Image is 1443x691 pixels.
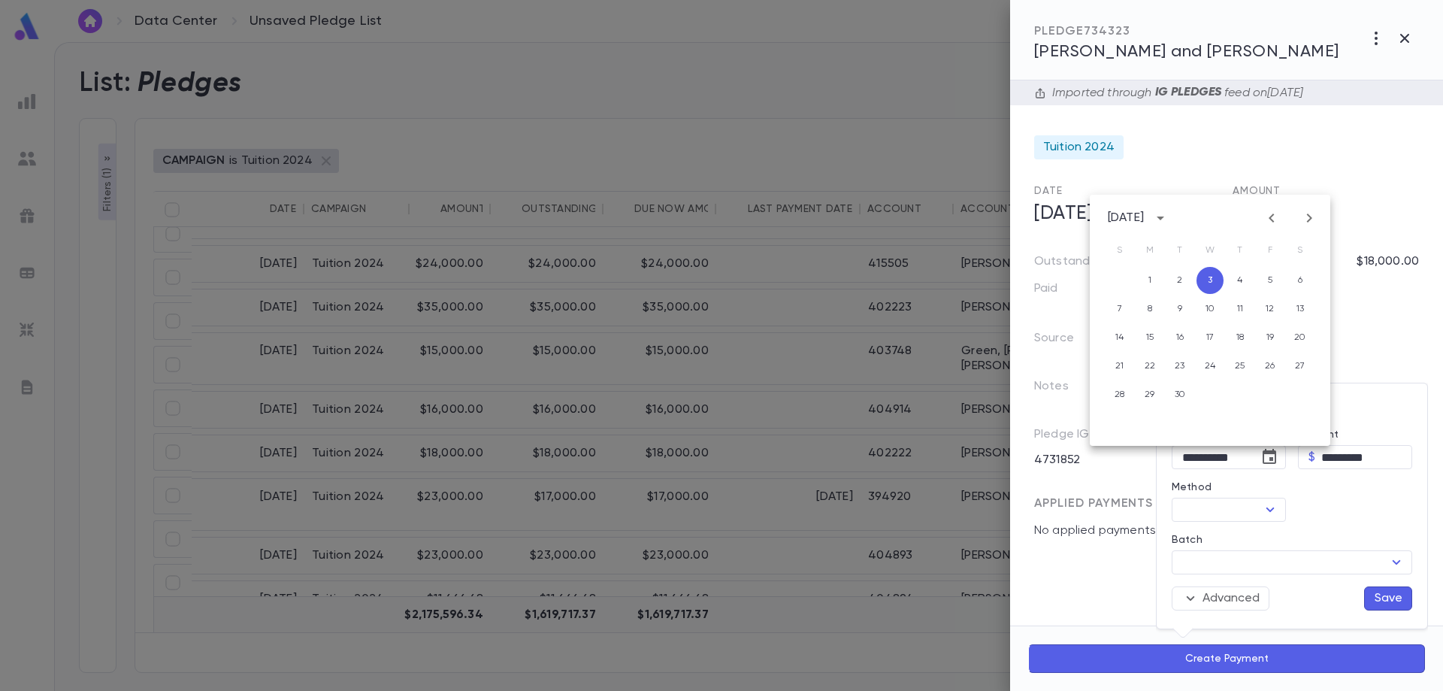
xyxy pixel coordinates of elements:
button: 12 [1257,295,1284,323]
button: Save [1364,586,1412,611]
button: 27 [1287,353,1314,380]
span: Friday [1257,235,1284,265]
button: 16 [1166,324,1193,351]
button: 20 [1287,324,1314,351]
button: 30 [1166,381,1193,408]
button: 15 [1136,324,1163,351]
div: [DATE] [1108,211,1144,226]
button: 24 [1196,353,1224,380]
button: 9 [1166,295,1193,323]
button: 22 [1136,353,1163,380]
button: 29 [1136,381,1163,408]
button: 10 [1196,295,1224,323]
span: Thursday [1227,235,1254,265]
button: calendar view is open, switch to year view [1148,206,1172,230]
button: 26 [1257,353,1284,380]
span: Sunday [1106,235,1133,265]
button: 21 [1106,353,1133,380]
button: 18 [1227,324,1254,351]
button: 28 [1106,381,1133,408]
button: 2 [1166,267,1193,294]
button: 19 [1257,324,1284,351]
span: Saturday [1287,235,1314,265]
span: Monday [1136,235,1163,265]
button: 1 [1136,267,1163,294]
button: 6 [1287,267,1314,294]
button: 8 [1136,295,1163,323]
button: 14 [1106,324,1133,351]
button: 11 [1227,295,1254,323]
button: Next month [1297,206,1321,230]
button: 25 [1227,353,1254,380]
span: Tuesday [1166,235,1193,265]
button: Open [1386,552,1407,573]
button: Previous month [1260,206,1284,230]
button: Choose date, selected date is Sep 3, 2025 [1254,442,1284,472]
label: Method [1172,481,1212,493]
button: 5 [1257,267,1284,294]
button: 23 [1166,353,1193,380]
button: Open [1260,499,1281,520]
label: Batch [1172,534,1202,546]
p: $ [1308,450,1315,465]
button: Advanced [1172,586,1269,611]
button: 3 [1196,267,1224,294]
button: 13 [1287,295,1314,323]
button: 17 [1196,324,1224,351]
button: 7 [1106,295,1133,323]
button: 4 [1227,267,1254,294]
span: Wednesday [1196,235,1224,265]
